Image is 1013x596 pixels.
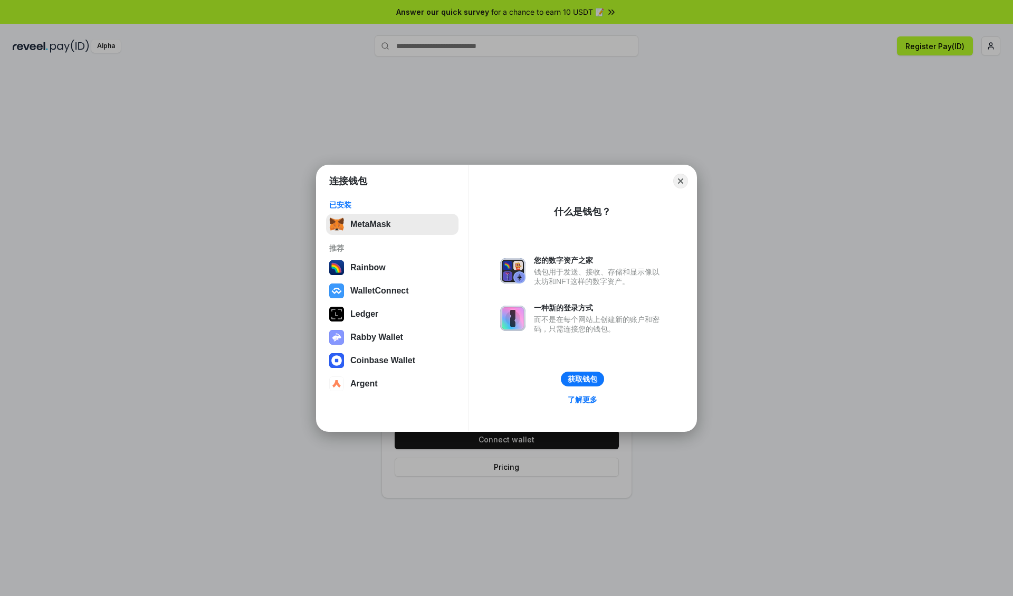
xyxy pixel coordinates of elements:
[350,309,378,319] div: Ledger
[534,267,665,286] div: 钱包用于发送、接收、存储和显示像以太坊和NFT这样的数字资产。
[534,256,665,265] div: 您的数字资产之家
[329,260,344,275] img: svg+xml,%3Csvg%20width%3D%22120%22%20height%3D%22120%22%20viewBox%3D%220%200%20120%20120%22%20fil...
[326,257,458,278] button: Rainbow
[326,373,458,394] button: Argent
[329,353,344,368] img: svg+xml,%3Csvg%20width%3D%2228%22%20height%3D%2228%22%20viewBox%3D%220%200%2028%2028%22%20fill%3D...
[568,374,597,384] div: 获取钱包
[329,283,344,298] img: svg+xml,%3Csvg%20width%3D%2228%22%20height%3D%2228%22%20viewBox%3D%220%200%2028%2028%22%20fill%3D...
[329,217,344,232] img: svg+xml,%3Csvg%20fill%3D%22none%22%20height%3D%2233%22%20viewBox%3D%220%200%2035%2033%22%20width%...
[326,214,458,235] button: MetaMask
[350,356,415,365] div: Coinbase Wallet
[554,205,611,218] div: 什么是钱包？
[534,315,665,334] div: 而不是在每个网站上创建新的账户和密码，只需连接您的钱包。
[326,280,458,301] button: WalletConnect
[329,330,344,345] img: svg+xml,%3Csvg%20xmlns%3D%22http%3A%2F%2Fwww.w3.org%2F2000%2Fsvg%22%20fill%3D%22none%22%20viewBox...
[326,304,458,325] button: Ledger
[329,200,455,210] div: 已安装
[326,350,458,371] button: Coinbase Wallet
[568,395,597,404] div: 了解更多
[561,393,604,406] a: 了解更多
[350,379,378,389] div: Argent
[534,303,665,313] div: 一种新的登录方式
[561,372,604,386] button: 获取钱包
[350,263,386,272] div: Rainbow
[329,175,367,187] h1: 连接钱包
[329,307,344,321] img: svg+xml,%3Csvg%20xmlns%3D%22http%3A%2F%2Fwww.w3.org%2F2000%2Fsvg%22%20width%3D%2228%22%20height%3...
[350,333,403,342] div: Rabby Wallet
[350,220,390,229] div: MetaMask
[326,327,458,348] button: Rabby Wallet
[500,306,525,331] img: svg+xml,%3Csvg%20xmlns%3D%22http%3A%2F%2Fwww.w3.org%2F2000%2Fsvg%22%20fill%3D%22none%22%20viewBox...
[673,174,688,188] button: Close
[350,286,409,296] div: WalletConnect
[329,376,344,391] img: svg+xml,%3Csvg%20width%3D%2228%22%20height%3D%2228%22%20viewBox%3D%220%200%2028%2028%22%20fill%3D...
[329,243,455,253] div: 推荐
[500,258,525,283] img: svg+xml,%3Csvg%20xmlns%3D%22http%3A%2F%2Fwww.w3.org%2F2000%2Fsvg%22%20fill%3D%22none%22%20viewBox...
